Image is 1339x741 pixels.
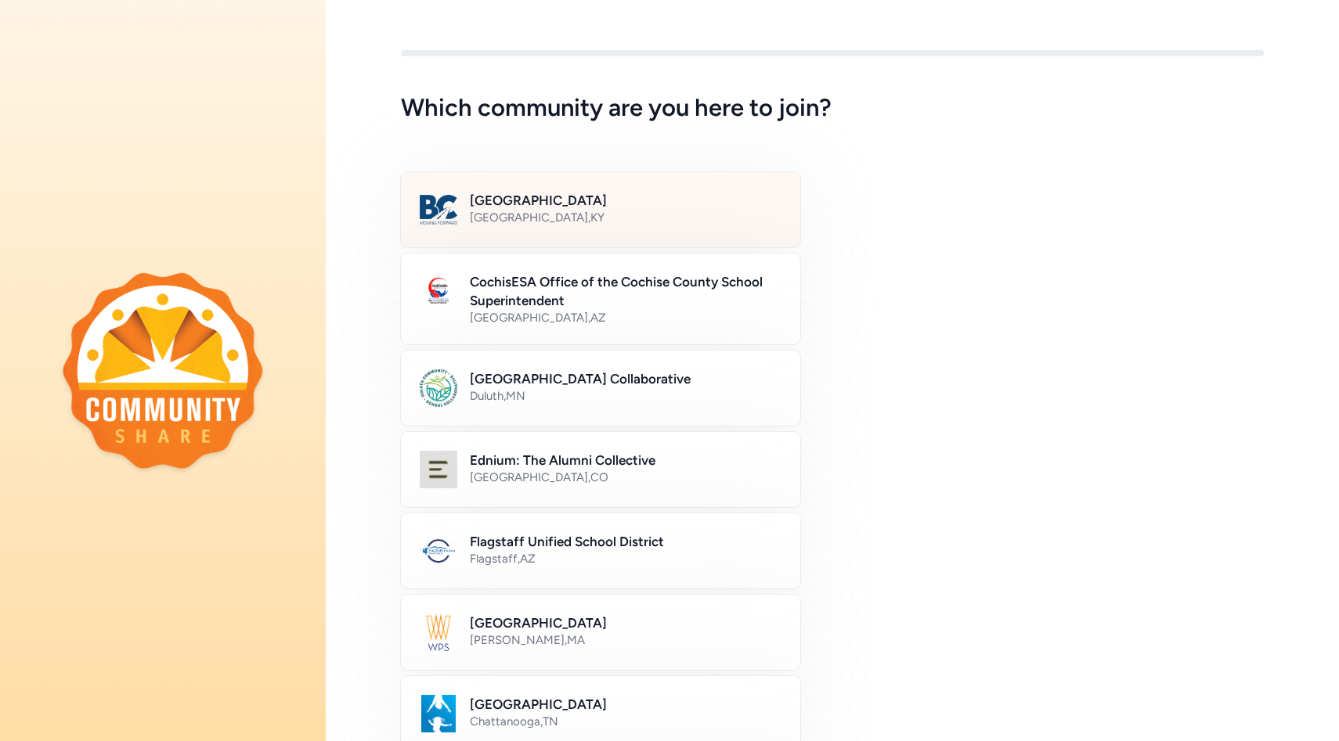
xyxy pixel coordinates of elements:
img: Logo [420,451,457,488]
img: Logo [420,369,457,407]
h2: [GEOGRAPHIC_DATA] [470,695,781,714]
img: Logo [420,613,457,651]
div: [GEOGRAPHIC_DATA] , KY [470,210,781,225]
div: [GEOGRAPHIC_DATA] , AZ [470,310,781,326]
h5: Which community are you here to join? [401,94,1264,122]
div: [PERSON_NAME] , MA [470,632,781,648]
h2: [GEOGRAPHIC_DATA] [470,191,781,210]
div: Duluth , MN [470,388,781,404]
h2: Flagstaff Unified School District [470,532,781,551]
div: Chattanooga , TN [470,714,781,729]
div: Flagstaff , AZ [470,551,781,567]
h2: Ednium: The Alumni Collective [470,451,781,469]
h2: [GEOGRAPHIC_DATA] Collaborative [470,369,781,388]
h2: [GEOGRAPHIC_DATA] [470,613,781,632]
img: Logo [420,191,457,228]
img: Logo [420,695,457,732]
img: Logo [420,272,457,310]
h2: CochisESA Office of the Cochise County School Superintendent [470,272,781,310]
div: [GEOGRAPHIC_DATA] , CO [470,469,781,485]
img: logo [63,272,263,468]
img: Logo [420,532,457,570]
